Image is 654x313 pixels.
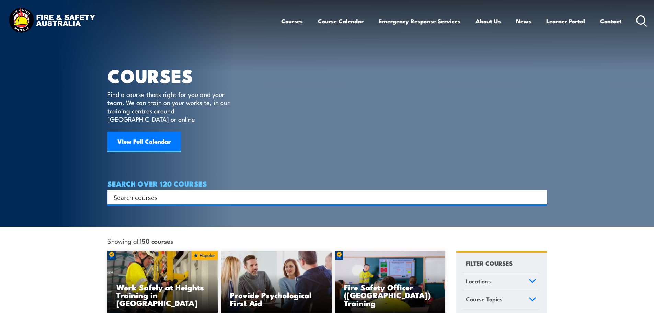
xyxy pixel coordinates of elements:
h3: Provide Psychological First Aid [230,291,323,307]
a: Fire Safety Officer ([GEOGRAPHIC_DATA]) Training [335,251,446,313]
a: Locations [463,273,539,291]
img: Work Safely at Heights Training (1) [107,251,218,313]
a: Courses [281,12,303,30]
h3: Work Safely at Heights Training in [GEOGRAPHIC_DATA] [116,283,209,307]
input: Search input [114,192,532,202]
a: Course Calendar [318,12,364,30]
h4: FILTER COURSES [466,258,513,268]
img: Fire Safety Advisor [335,251,446,313]
a: Course Topics [463,291,539,309]
img: Mental Health First Aid Training Course from Fire & Safety Australia [221,251,332,313]
strong: 150 courses [140,236,173,245]
span: Locations [466,277,491,286]
button: Search magnifier button [535,192,544,202]
form: Search form [115,192,533,202]
a: Provide Psychological First Aid [221,251,332,313]
h4: SEARCH OVER 120 COURSES [107,180,547,187]
a: News [516,12,531,30]
a: Work Safely at Heights Training in [GEOGRAPHIC_DATA] [107,251,218,313]
span: Showing all [107,237,173,244]
h3: Fire Safety Officer ([GEOGRAPHIC_DATA]) Training [344,283,437,307]
a: Contact [600,12,622,30]
a: About Us [475,12,501,30]
a: Learner Portal [546,12,585,30]
h1: COURSES [107,67,240,83]
p: Find a course thats right for you and your team. We can train on your worksite, in our training c... [107,90,233,123]
span: Course Topics [466,294,503,304]
a: View Full Calendar [107,132,181,152]
a: Emergency Response Services [379,12,460,30]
